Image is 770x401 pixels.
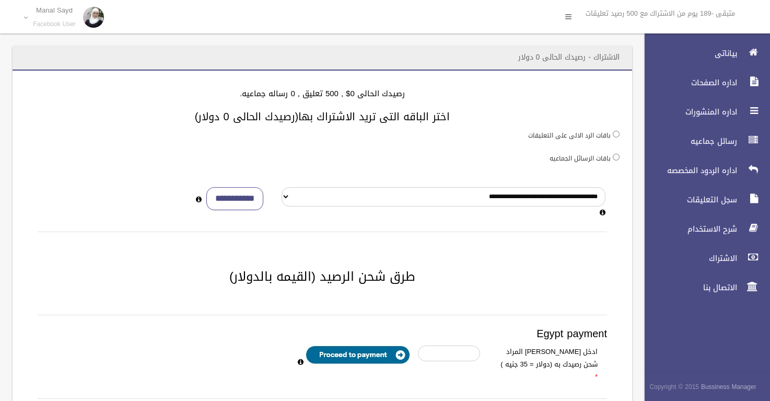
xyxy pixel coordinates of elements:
[636,107,740,117] span: اداره المنشورات
[25,270,620,283] h2: طرق شحن الرصيد (القيمه بالدولار)
[506,47,632,67] header: الاشتراك - رصيدك الحالى 0 دولار
[636,188,770,211] a: سجل التعليقات
[636,217,770,240] a: شرح الاستخدام
[636,42,770,65] a: بياناتى
[528,130,611,141] label: باقات الرد الالى على التعليقات
[550,153,611,164] label: باقات الرسائل الجماعيه
[636,136,740,146] span: رسائل جماعيه
[636,224,740,234] span: شرح الاستخدام
[488,346,605,383] label: ادخل [PERSON_NAME] المراد شحن رصيدك به (دولار = 35 جنيه )
[25,89,620,98] h4: رصيدك الحالى 0$ , 500 تعليق , 0 رساله جماعيه.
[636,194,740,205] span: سجل التعليقات
[701,381,756,393] strong: Bussiness Manager
[636,100,770,123] a: اداره المنشورات
[636,247,770,270] a: الاشتراك
[25,111,620,122] h3: اختر الباقه التى تريد الاشتراك بها(رصيدك الحالى 0 دولار)
[33,20,76,28] small: Facebook User
[636,77,740,88] span: اداره الصفحات
[636,165,740,176] span: اداره الردود المخصصه
[636,253,740,263] span: الاشتراك
[649,381,699,393] span: Copyright © 2015
[636,276,770,299] a: الاتصال بنا
[636,48,740,59] span: بياناتى
[636,130,770,153] a: رسائل جماعيه
[636,159,770,182] a: اداره الردود المخصصه
[636,71,770,94] a: اداره الصفحات
[636,282,740,293] span: الاتصال بنا
[33,6,76,14] p: Manal Sayd
[38,328,607,339] h3: Egypt payment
